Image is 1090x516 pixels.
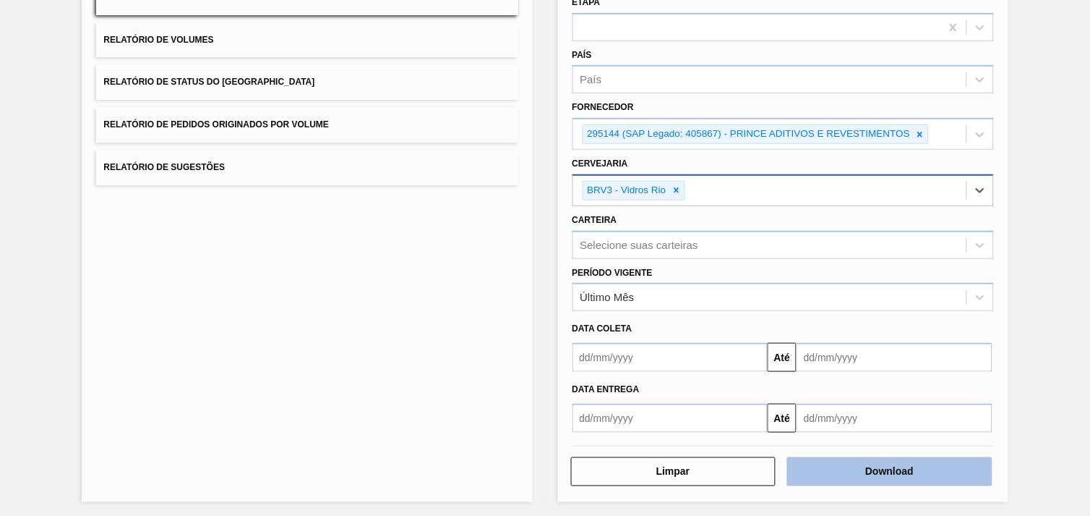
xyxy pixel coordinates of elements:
[787,457,992,486] button: Download
[583,125,913,143] div: 295144 (SAP Legado: 405867) - PRINCE ADITIVOS E REVESTIMENTOS
[96,64,518,100] button: Relatório de Status do [GEOGRAPHIC_DATA]
[580,239,698,251] div: Selecione suas carteiras
[572,343,768,372] input: dd/mm/yyyy
[572,323,632,334] span: Data coleta
[103,35,213,45] span: Relatório de Volumes
[96,150,518,185] button: Relatório de Sugestões
[572,158,628,169] label: Cervejaria
[580,74,602,86] div: País
[103,119,329,130] span: Relatório de Pedidos Originados por Volume
[580,292,635,304] div: Último Mês
[103,162,225,172] span: Relatório de Sugestões
[768,343,797,372] button: Até
[96,22,518,58] button: Relatório de Volumes
[768,404,797,433] button: Até
[583,182,669,200] div: BRV3 - Vidros Rio
[572,102,634,112] label: Fornecedor
[572,384,640,394] span: Data entrega
[572,50,592,60] label: País
[572,215,617,225] label: Carteira
[103,77,314,87] span: Relatório de Status do [GEOGRAPHIC_DATA]
[96,107,518,143] button: Relatório de Pedidos Originados por Volume
[797,343,992,372] input: dd/mm/yyyy
[572,268,653,278] label: Período Vigente
[572,404,768,433] input: dd/mm/yyyy
[797,404,992,433] input: dd/mm/yyyy
[571,457,776,486] button: Limpar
